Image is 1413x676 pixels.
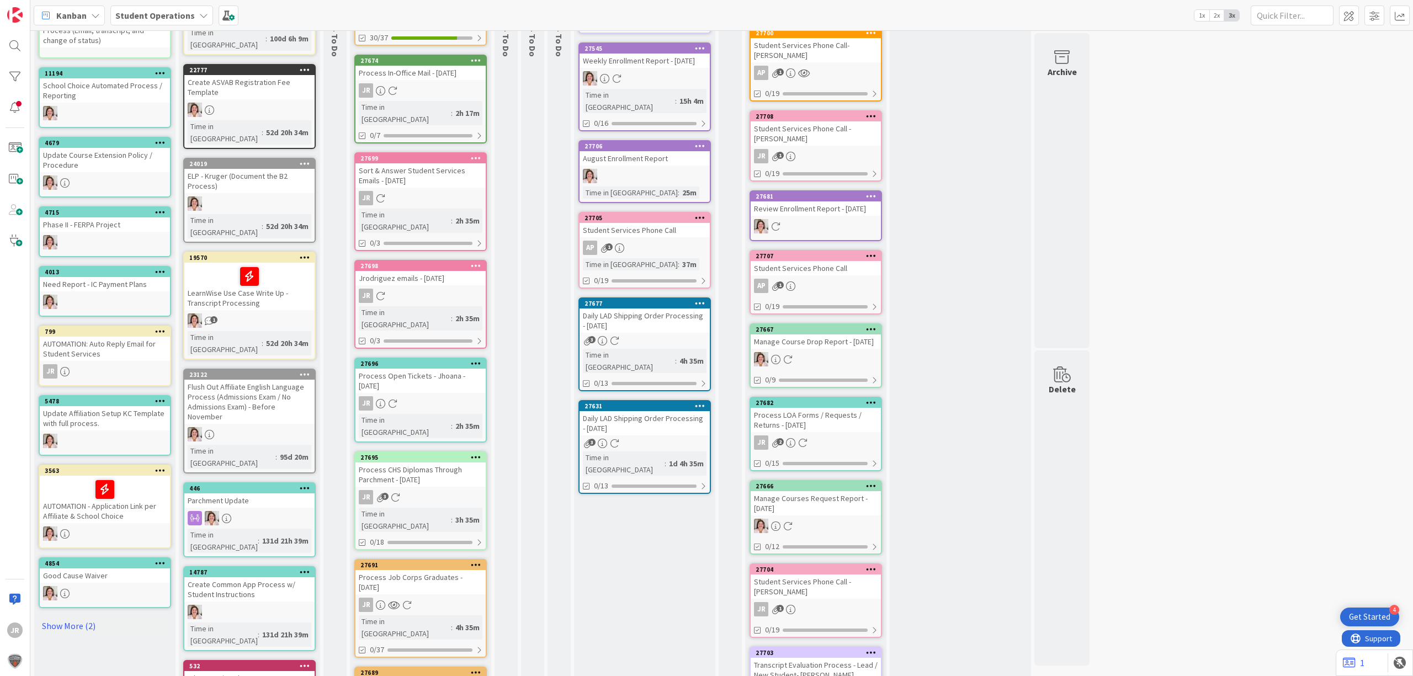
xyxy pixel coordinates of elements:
[588,439,596,446] span: 3
[277,451,311,463] div: 95d 20m
[184,511,315,525] div: EW
[585,45,710,52] div: 27545
[184,427,315,441] div: EW
[751,111,881,121] div: 27708
[777,281,784,289] span: 1
[360,561,486,569] div: 27691
[183,369,316,473] a: 23122Flush Out Affiliate English Language Process (Admissions Exam / No Admissions Exam) - Before...
[262,337,263,349] span: :
[750,110,882,182] a: 27708Student Services Phone Call - [PERSON_NAME]JR0/19
[765,541,779,552] span: 0/12
[453,107,482,119] div: 2h 17m
[756,326,881,333] div: 27667
[359,209,451,233] div: Time in [GEOGRAPHIC_DATA]
[355,191,486,205] div: JR
[56,9,87,22] span: Kanban
[675,355,677,367] span: :
[184,169,315,193] div: ELP - Kruger (Document the B2 Process)
[188,331,262,355] div: Time in [GEOGRAPHIC_DATA]
[40,267,170,277] div: 4013
[359,508,451,532] div: Time in [GEOGRAPHIC_DATA]
[777,152,784,159] span: 1
[40,267,170,291] div: 4013Need Report - IC Payment Plans
[263,126,311,139] div: 52d 20h 34m
[183,566,316,651] a: 14787Create Common App Process w/ Student InstructionsEWTime in [GEOGRAPHIC_DATA]:131d 21h 39m
[262,126,263,139] span: :
[451,514,453,526] span: :
[583,89,675,113] div: Time in [GEOGRAPHIC_DATA]
[45,268,170,276] div: 4013
[1251,6,1334,25] input: Quick Filter...
[580,308,710,333] div: Daily LAD Shipping Order Processing - [DATE]
[756,29,881,37] div: 27700
[580,44,710,68] div: 27545Weekly Enrollment Report - [DATE]
[580,44,710,54] div: 27545
[40,364,170,379] div: JR
[585,214,710,222] div: 27705
[751,251,881,275] div: 27707Student Services Phone Call
[751,334,881,349] div: Manage Course Drop Report - [DATE]
[355,153,486,188] div: 27699Sort & Answer Student Services Emails - [DATE]
[40,327,170,361] div: 799AUTOMATION: Auto Reply Email for Student Services
[751,261,881,275] div: Student Services Phone Call
[43,295,57,309] img: EW
[39,557,171,608] a: 4854Good Cause WaiverEW
[355,83,486,98] div: JR
[678,258,679,270] span: :
[355,163,486,188] div: Sort & Answer Student Services Emails - [DATE]
[751,398,881,432] div: 27682Process LOA Forms / Requests / Returns - [DATE]
[259,535,311,547] div: 131d 21h 39m
[370,335,380,347] span: 0/3
[188,529,258,553] div: Time in [GEOGRAPHIC_DATA]
[262,220,263,232] span: :
[751,324,881,349] div: 27667Manage Course Drop Report - [DATE]
[588,336,596,343] span: 3
[765,374,775,386] span: 0/9
[355,453,486,462] div: 27695
[453,514,482,526] div: 3h 35m
[355,359,486,369] div: 27696
[451,107,453,119] span: :
[594,118,608,129] span: 0/16
[751,28,881,62] div: 27700Student Services Phone Call- [PERSON_NAME]
[189,160,315,168] div: 24019
[751,279,881,293] div: AP
[583,71,597,86] img: EW
[188,445,275,469] div: Time in [GEOGRAPHIC_DATA]
[751,398,881,408] div: 27682
[359,490,373,504] div: JR
[360,262,486,270] div: 27698
[188,214,262,238] div: Time in [GEOGRAPHIC_DATA]
[43,434,57,448] img: EW
[355,359,486,393] div: 27696Process Open Tickets - Jhoana - [DATE]
[45,70,170,77] div: 11194
[359,414,451,438] div: Time in [GEOGRAPHIC_DATA]
[205,511,219,525] img: EW
[751,435,881,450] div: JR
[183,64,316,149] a: 22777Create ASVAB Registration Fee TemplateEWTime in [GEOGRAPHIC_DATA]:52d 20h 34m
[23,2,50,15] span: Support
[40,586,170,600] div: EW
[359,396,373,411] div: JR
[184,65,315,75] div: 22777
[184,370,315,424] div: 23122Flush Out Affiliate English Language Process (Admissions Exam / No Admissions Exam) - Before...
[40,466,170,476] div: 3563
[40,396,170,430] div: 5478Update Affiliation Setup KC Template with full process.
[585,142,710,150] div: 27706
[751,481,881,515] div: 27666Manage Courses Request Report - [DATE]
[580,141,710,166] div: 27706August Enrollment Report
[184,567,315,602] div: 14787Create Common App Process w/ Student Instructions
[583,169,597,183] img: EW
[578,42,711,131] a: 27545Weekly Enrollment Report - [DATE]EWTime in [GEOGRAPHIC_DATA]:15h 4m0/16
[263,337,311,349] div: 52d 20h 34m
[765,168,779,179] span: 0/19
[754,149,768,163] div: JR
[355,153,486,163] div: 27699
[580,299,710,333] div: 27677Daily LAD Shipping Order Processing - [DATE]
[355,369,486,393] div: Process Open Tickets - Jhoana - [DATE]
[678,187,679,199] span: :
[355,261,486,271] div: 27698
[359,191,373,205] div: JR
[45,209,170,216] div: 4715
[751,149,881,163] div: JR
